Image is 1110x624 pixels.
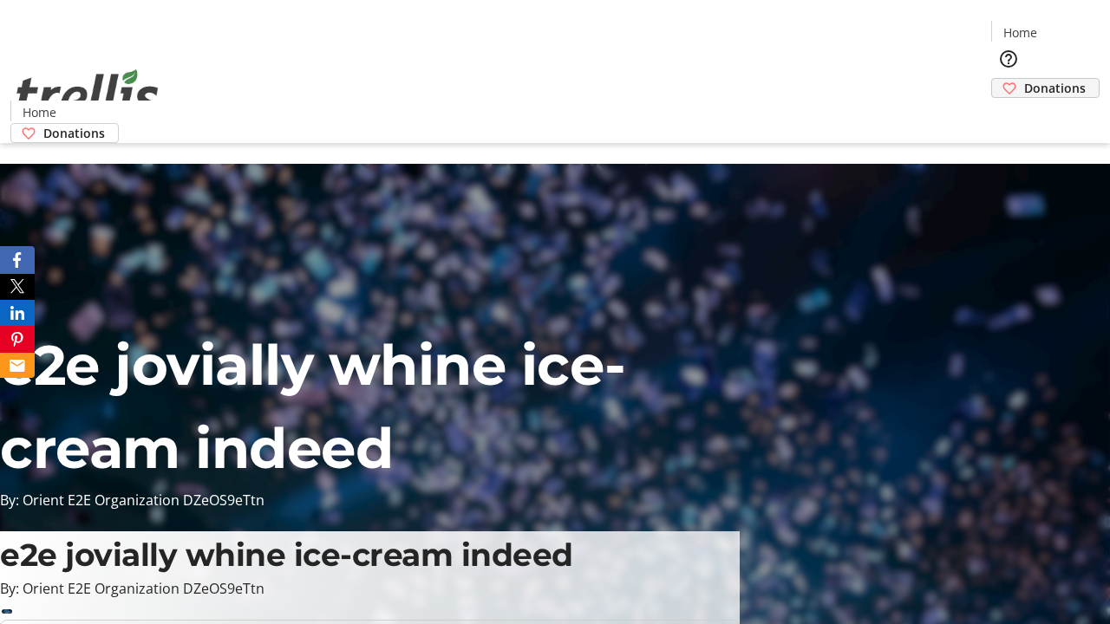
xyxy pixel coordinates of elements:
[10,123,119,143] a: Donations
[991,42,1026,76] button: Help
[991,78,1100,98] a: Donations
[43,124,105,142] span: Donations
[992,23,1048,42] a: Home
[23,103,56,121] span: Home
[1024,79,1086,97] span: Donations
[1003,23,1037,42] span: Home
[10,50,165,137] img: Orient E2E Organization DZeOS9eTtn's Logo
[991,98,1026,133] button: Cart
[11,103,67,121] a: Home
